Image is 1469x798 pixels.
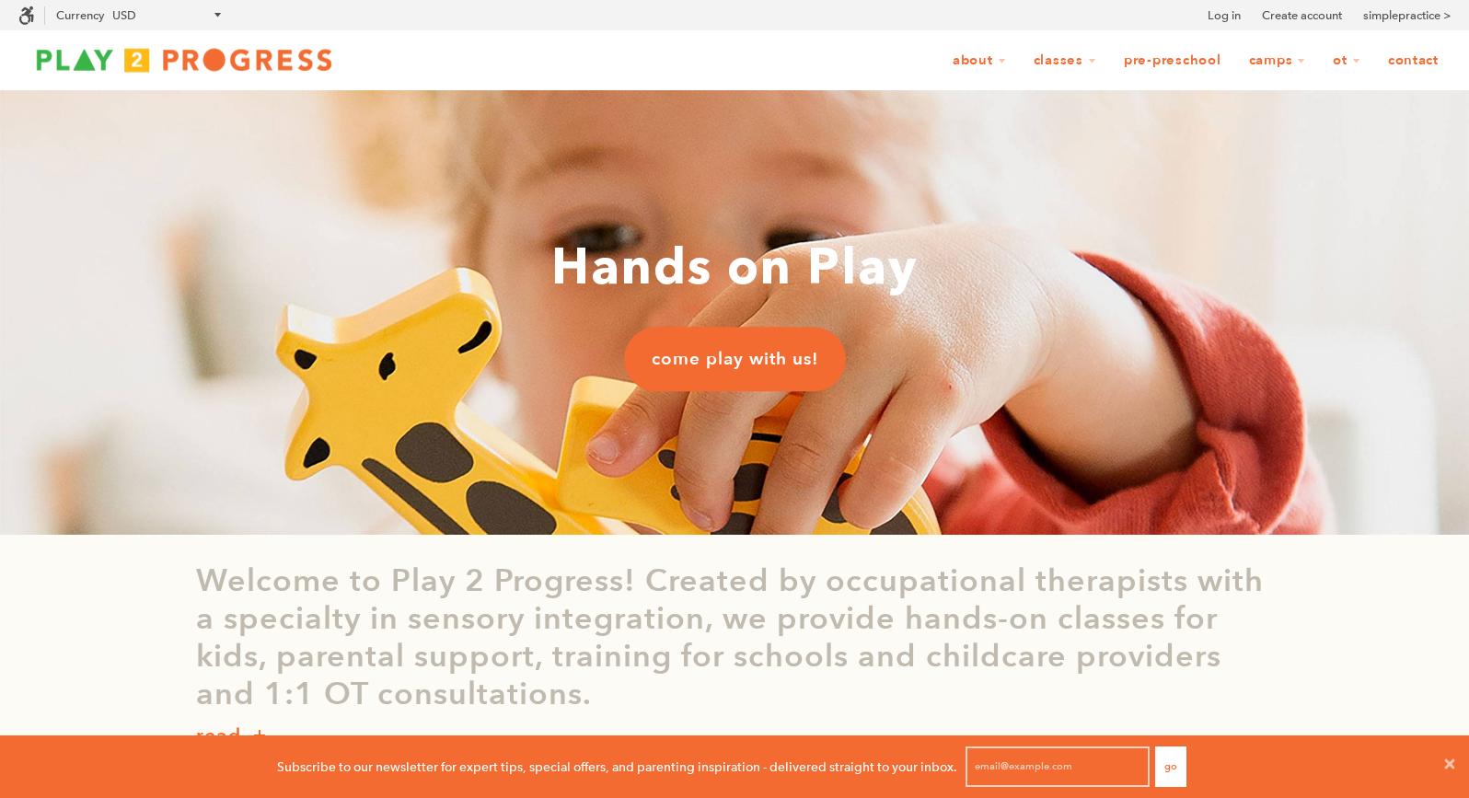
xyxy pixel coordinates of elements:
a: Pre-Preschool [1112,43,1233,78]
a: Camps [1237,43,1318,78]
a: OT [1321,43,1372,78]
p: read [196,722,241,751]
a: simplepractice > [1363,6,1451,25]
a: come play with us! [624,327,846,391]
button: Go [1155,746,1186,787]
p: Subscribe to our newsletter for expert tips, special offers, and parenting inspiration - delivere... [277,757,957,777]
a: About [941,43,1018,78]
img: Play2Progress logo [18,41,350,78]
a: Contact [1376,43,1451,78]
label: Currency [56,8,104,22]
span: come play with us! [652,347,818,371]
p: Welcome to Play 2 Progress! Created by occupational therapists with a specialty in sensory integr... [196,562,1273,712]
input: email@example.com [966,746,1150,787]
a: Classes [1022,43,1108,78]
a: Create account [1262,6,1342,25]
a: Log in [1208,6,1241,25]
